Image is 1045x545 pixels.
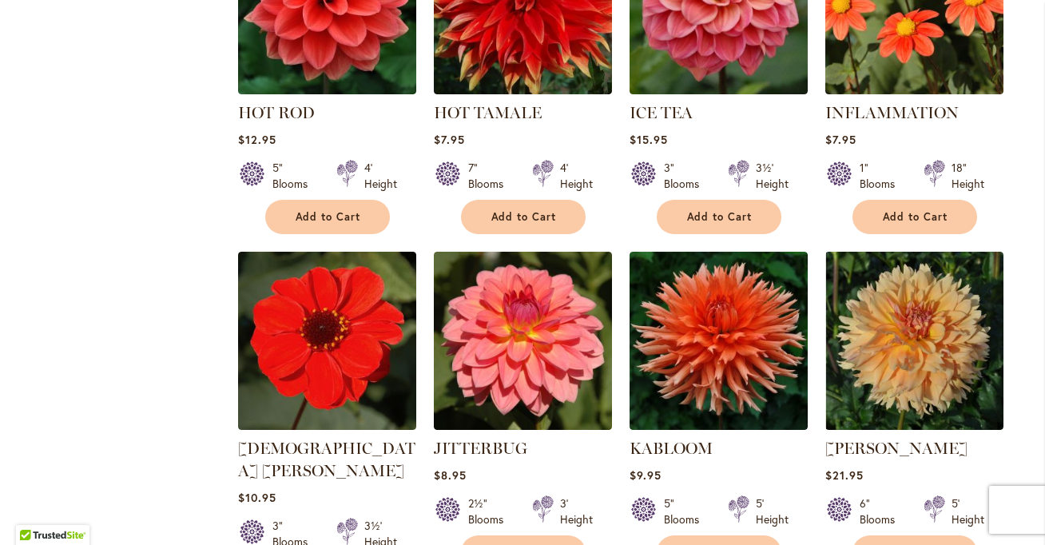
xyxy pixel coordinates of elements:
div: 6" Blooms [860,495,904,527]
div: 3½' Height [756,160,789,192]
div: 2½" Blooms [468,495,513,527]
div: 5' Height [952,495,984,527]
span: $21.95 [825,467,864,483]
button: Add to Cart [461,200,586,234]
a: ICE TEA [630,103,693,122]
a: HOT ROD [238,103,315,122]
span: Add to Cart [883,210,948,224]
img: JAPANESE BISHOP [238,252,416,430]
a: JITTERBUG [434,439,527,458]
div: 4' Height [560,160,593,192]
a: JITTERBUG [434,418,612,433]
span: $7.95 [434,132,465,147]
a: KABLOOM [630,418,808,433]
a: Hot Tamale [434,82,612,97]
div: 18" Height [952,160,984,192]
a: KABLOOM [630,439,713,458]
div: 5" Blooms [272,160,317,192]
a: ICE TEA [630,82,808,97]
div: 5" Blooms [664,495,709,527]
div: 1" Blooms [860,160,904,192]
span: $9.95 [630,467,662,483]
span: $10.95 [238,490,276,505]
div: 7" Blooms [468,160,513,192]
span: Add to Cart [296,210,361,224]
a: [PERSON_NAME] [825,439,968,458]
a: KARMEL KORN [825,418,1003,433]
a: [DEMOGRAPHIC_DATA] [PERSON_NAME] [238,439,415,480]
a: HOT ROD [238,82,416,97]
button: Add to Cart [265,200,390,234]
span: $7.95 [825,132,856,147]
div: 5' Height [756,495,789,527]
div: 3' Height [560,495,593,527]
span: $12.95 [238,132,276,147]
button: Add to Cart [852,200,977,234]
a: HOT TAMALE [434,103,542,122]
span: $8.95 [434,467,467,483]
img: KARMEL KORN [825,252,1003,430]
img: JITTERBUG [434,252,612,430]
a: JAPANESE BISHOP [238,418,416,433]
span: Add to Cart [687,210,753,224]
img: KABLOOM [630,252,808,430]
div: 3" Blooms [664,160,709,192]
iframe: Launch Accessibility Center [12,488,57,533]
div: 4' Height [364,160,397,192]
span: $15.95 [630,132,668,147]
button: Add to Cart [657,200,781,234]
span: Add to Cart [491,210,557,224]
a: INFLAMMATION [825,82,1003,97]
a: INFLAMMATION [825,103,959,122]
